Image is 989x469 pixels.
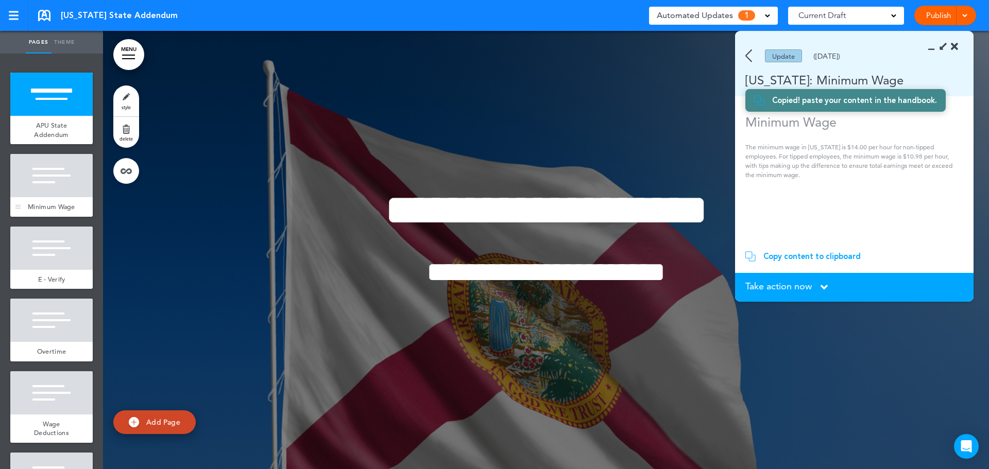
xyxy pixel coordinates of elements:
[10,342,93,361] a: Overtime
[954,434,979,459] div: Open Intercom Messenger
[61,10,178,21] span: [US_STATE] State Addendum
[113,410,196,435] a: Add Page
[10,197,93,217] a: Minimum Wage
[922,6,954,25] a: Publish
[745,251,756,262] img: copy.svg
[122,104,131,110] span: style
[129,417,139,427] img: add.svg
[26,31,52,54] a: Pages
[10,414,93,443] a: Wage Deductions
[113,117,139,148] a: delete
[52,31,77,54] a: Theme
[113,39,144,70] a: MENU
[120,135,133,142] span: delete
[34,121,69,139] span: APU State Addendum
[10,116,93,144] a: APU State Addendum
[34,420,69,438] span: Wage Deductions
[38,275,65,284] span: E - Verify
[146,418,180,427] span: Add Page
[735,72,944,89] div: [US_STATE]: Minimum Wage
[28,202,75,211] span: Minimum Wage
[745,49,752,62] img: back.svg
[657,8,733,23] span: Automated Updates
[10,270,93,289] a: E - Verify
[772,95,937,106] div: Copied! paste your content in the handbook.
[798,8,846,23] span: Current Draft
[745,282,812,291] span: Take action now
[813,53,840,60] div: ([DATE])
[113,85,139,116] a: style
[763,251,861,262] div: Copy content to clipboard
[765,49,802,62] div: Update
[745,114,956,130] h1: Minimum Wage
[745,143,956,180] p: The minimum wage in [US_STATE] is $14.00 per hour for non-tipped employees. For tipped employees,...
[37,347,66,356] span: Overtime
[738,10,755,21] span: 1
[754,95,764,106] img: copy.svg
